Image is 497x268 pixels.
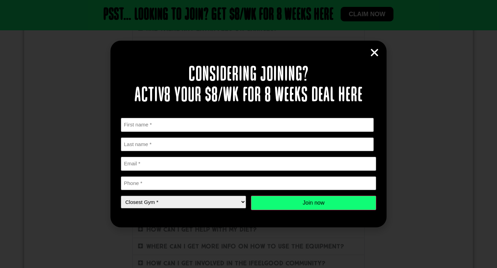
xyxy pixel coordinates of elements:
[121,118,374,132] input: First name *
[121,176,376,190] input: Phone *
[121,65,376,106] h2: Considering joining? Activ8 your $8/wk for 8 weeks deal here
[121,137,374,152] input: Last name *
[121,157,376,171] input: Email *
[369,48,380,58] a: Close
[251,196,376,210] input: Join now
